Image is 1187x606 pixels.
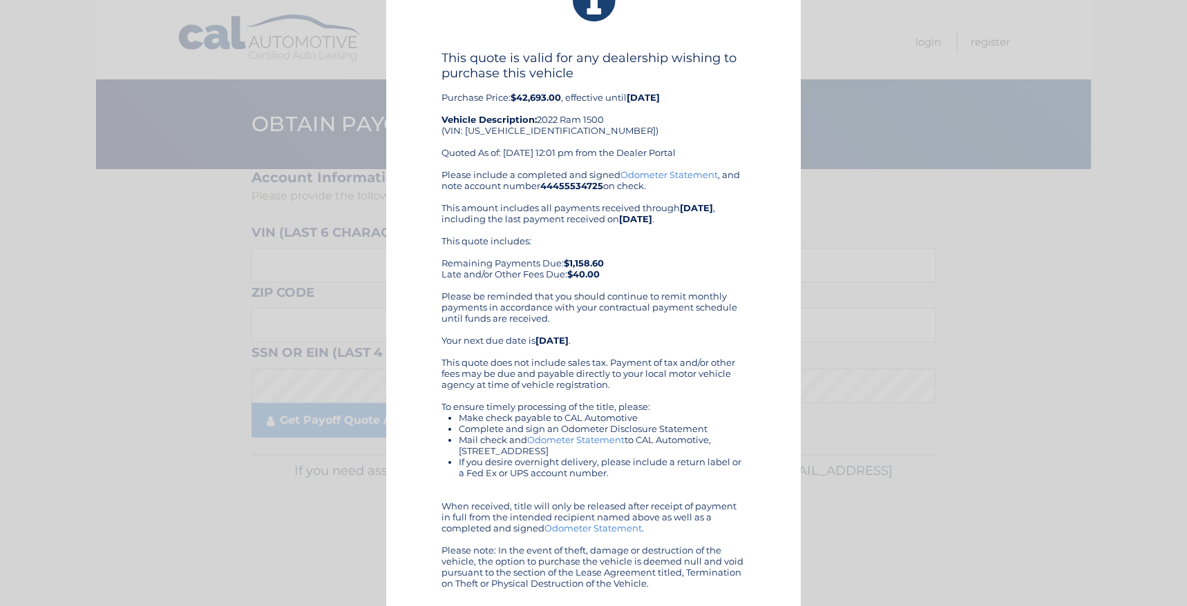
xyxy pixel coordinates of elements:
strong: Vehicle Description: [441,114,537,125]
b: 44455534725 [540,180,603,191]
a: Odometer Statement [544,522,642,534]
b: [DATE] [627,92,660,103]
li: Mail check and to CAL Automotive, [STREET_ADDRESS] [459,434,746,456]
b: [DATE] [619,213,652,224]
div: Purchase Price: , effective until 2022 Ram 1500 (VIN: [US_VEHICLE_IDENTIFICATION_NUMBER]) Quoted ... [441,50,746,169]
b: $1,158.60 [564,257,604,268]
b: $42,693.00 [511,92,561,103]
b: $40.00 [567,268,600,280]
li: Complete and sign an Odometer Disclosure Statement [459,423,746,434]
b: [DATE] [680,202,713,213]
a: Odometer Statement [620,169,718,180]
h4: This quote is valid for any dealership wishing to purchase this vehicle [441,50,746,81]
li: If you desire overnight delivery, please include a return label or a Fed Ex or UPS account number. [459,456,746,478]
b: [DATE] [535,335,569,346]
li: Make check payable to CAL Automotive [459,412,746,423]
a: Odometer Statement [527,434,625,445]
div: This quote includes: Remaining Payments Due: Late and/or Other Fees Due: [441,235,746,280]
div: Please include a completed and signed , and note account number on check. This amount includes al... [441,169,746,589]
